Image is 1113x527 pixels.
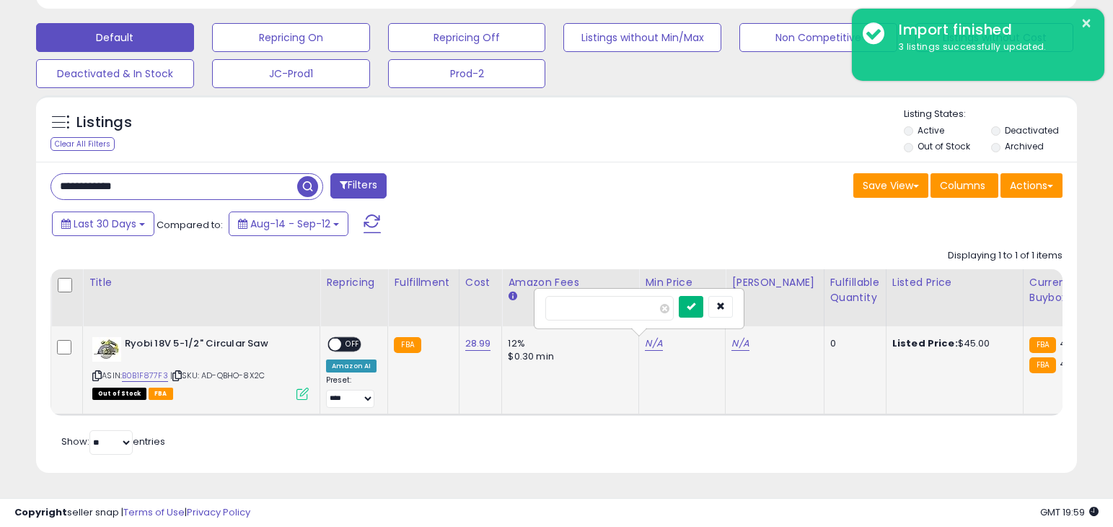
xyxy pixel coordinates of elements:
[465,275,496,290] div: Cost
[394,275,452,290] div: Fulfillment
[1081,14,1092,32] button: ×
[149,388,173,400] span: FBA
[50,137,115,151] div: Clear All Filters
[931,173,998,198] button: Columns
[92,388,146,400] span: All listings that are currently out of stock and unavailable for purchase on Amazon
[731,336,749,351] a: N/A
[36,59,194,88] button: Deactivated & In Stock
[508,290,516,303] small: Amazon Fees.
[1005,124,1059,136] label: Deactivated
[853,173,928,198] button: Save View
[1000,173,1063,198] button: Actions
[187,505,250,519] a: Privacy Policy
[14,505,67,519] strong: Copyright
[508,350,628,363] div: $0.30 min
[1060,357,1072,370] span: 45
[157,218,223,232] span: Compared to:
[465,336,491,351] a: 28.99
[892,275,1017,290] div: Listed Price
[92,337,309,398] div: ASIN:
[229,212,348,236] button: Aug-14 - Sep-12
[394,337,421,353] small: FBA
[948,249,1063,263] div: Displaying 1 to 1 of 1 items
[326,375,377,408] div: Preset:
[645,275,719,290] div: Min Price
[250,217,330,231] span: Aug-14 - Sep-12
[830,337,875,350] div: 0
[892,337,1012,350] div: $45.00
[563,23,721,52] button: Listings without Min/Max
[170,370,265,381] span: | SKU: AD-QBHO-8X2C
[76,113,132,133] h5: Listings
[904,108,1077,121] p: Listing States:
[61,435,165,448] span: Show: entries
[731,275,817,290] div: [PERSON_NAME]
[918,140,970,152] label: Out of Stock
[888,19,1094,40] div: Import finished
[888,40,1094,54] div: 3 listings successfully updated.
[122,370,168,382] a: B0B1F877F3
[212,23,370,52] button: Repricing On
[1005,140,1044,152] label: Archived
[125,337,300,354] b: Ryobi 18V 5-1/2" Circular Saw
[1029,275,1104,305] div: Current Buybox Price
[326,275,382,290] div: Repricing
[508,337,628,350] div: 12%
[1060,336,1086,350] span: 43.99
[739,23,897,52] button: Non Competitive
[388,23,546,52] button: Repricing Off
[892,336,958,350] b: Listed Price:
[330,173,387,199] button: Filters
[1029,337,1056,353] small: FBA
[123,505,185,519] a: Terms of Use
[74,217,136,231] span: Last 30 Days
[36,23,194,52] button: Default
[918,124,944,136] label: Active
[940,178,985,193] span: Columns
[341,339,364,351] span: OFF
[212,59,370,88] button: JC-Prod1
[508,275,633,290] div: Amazon Fees
[830,275,880,305] div: Fulfillable Quantity
[1029,357,1056,373] small: FBA
[645,336,662,351] a: N/A
[92,337,121,362] img: 41MgP7-owjL._SL40_.jpg
[14,506,250,520] div: seller snap | |
[1040,505,1099,519] span: 2025-10-14 19:59 GMT
[52,212,154,236] button: Last 30 Days
[89,275,314,290] div: Title
[388,59,546,88] button: Prod-2
[326,360,377,373] div: Amazon AI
